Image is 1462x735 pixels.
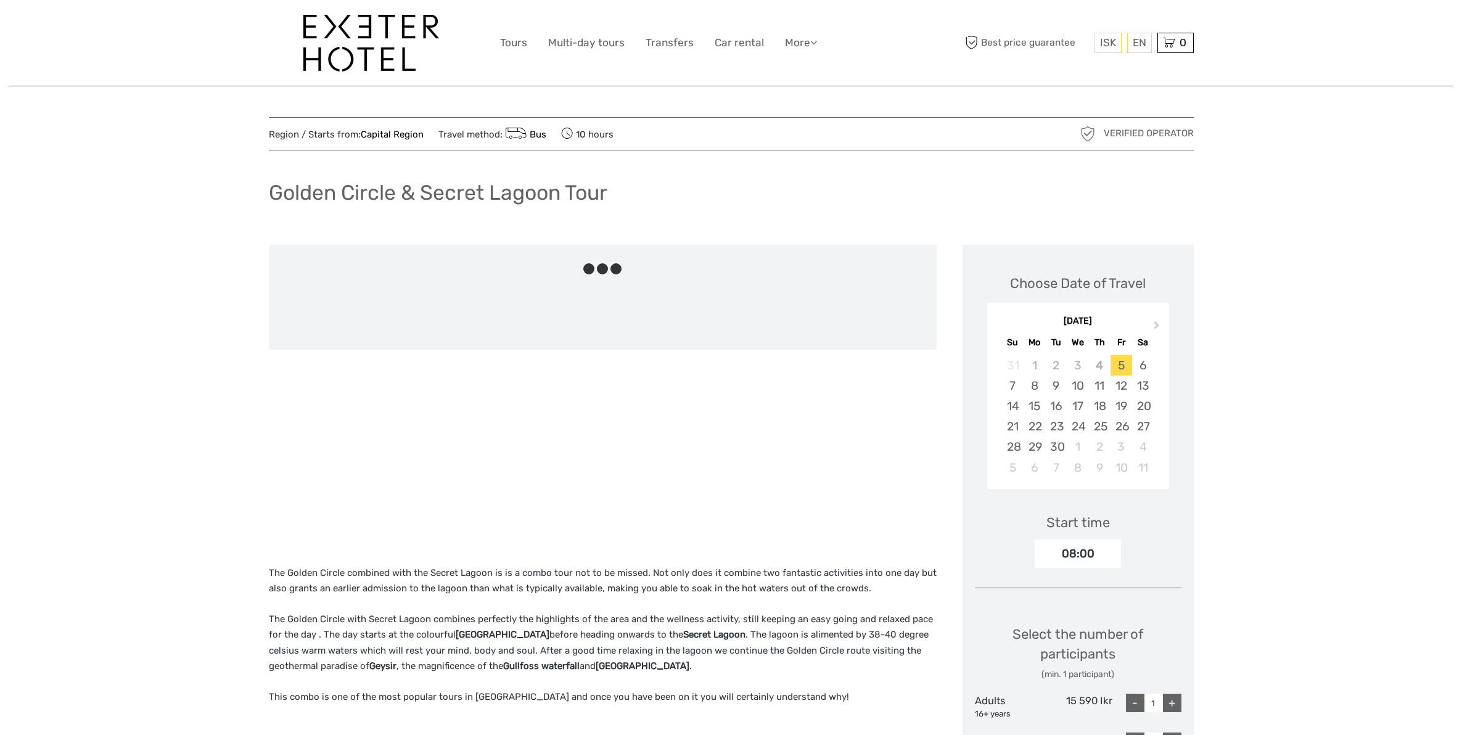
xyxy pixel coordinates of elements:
strong: [GEOGRAPHIC_DATA] [596,660,689,671]
div: Choose Sunday, September 21st, 2025 [1002,416,1024,437]
a: Capital Region [361,129,424,140]
div: Choose Friday, October 10th, 2025 [1111,458,1132,478]
span: ISK [1100,36,1116,49]
div: 08:00 [1035,540,1121,568]
div: Choose Friday, September 26th, 2025 [1111,416,1132,437]
div: Tu [1045,334,1067,351]
div: Choose Tuesday, September 9th, 2025 [1045,376,1067,396]
div: Choose Wednesday, September 17th, 2025 [1067,396,1088,416]
div: Choose Sunday, September 7th, 2025 [1002,376,1024,396]
a: Bus [503,129,547,140]
div: (min. 1 participant) [975,668,1181,681]
div: Choose Saturday, October 11th, 2025 [1132,458,1154,478]
div: Adults [975,694,1044,720]
div: Mo [1024,334,1045,351]
div: Choose Friday, September 5th, 2025 [1111,355,1132,376]
button: Next Month [1148,318,1168,338]
div: Fr [1111,334,1132,351]
div: Choose Wednesday, September 10th, 2025 [1067,376,1088,396]
img: 1336-96d47ae6-54fc-4907-bf00-0fbf285a6419_logo_big.jpg [303,15,439,72]
div: Choose Saturday, October 4th, 2025 [1132,437,1154,457]
div: Choose Tuesday, September 23rd, 2025 [1045,416,1067,437]
div: 16+ years [975,708,1044,720]
span: Best price guarantee [963,33,1091,53]
div: [DATE] [987,315,1169,328]
div: Choose Thursday, October 9th, 2025 [1089,458,1111,478]
div: Choose Tuesday, September 16th, 2025 [1045,396,1067,416]
a: Transfers [646,34,694,52]
div: Choose Friday, September 12th, 2025 [1111,376,1132,396]
div: Choose Tuesday, September 30th, 2025 [1045,437,1067,457]
span: Region / Starts from: [269,128,424,141]
span: 10 hours [561,125,614,142]
div: Choose Saturday, September 13th, 2025 [1132,376,1154,396]
div: Choose Thursday, September 18th, 2025 [1089,396,1111,416]
div: Choose Saturday, September 6th, 2025 [1132,355,1154,376]
strong: [GEOGRAPHIC_DATA] [456,629,549,640]
div: Choose Tuesday, October 7th, 2025 [1045,458,1067,478]
div: Th [1089,334,1111,351]
p: The Golden Circle with Secret Lagoon combines perfectly the highlights of the area and the wellne... [269,612,937,675]
p: The Golden Circle combined with the Secret Lagoon is is a combo tour not to be missed. Not only d... [269,565,937,597]
div: Not available Wednesday, September 3rd, 2025 [1067,355,1088,376]
div: Choose Friday, September 19th, 2025 [1111,396,1132,416]
h1: Golden Circle & Secret Lagoon Tour [269,180,607,205]
div: Choose Monday, September 8th, 2025 [1024,376,1045,396]
div: Not available Tuesday, September 2nd, 2025 [1045,355,1067,376]
div: month 2025-09 [991,355,1165,478]
strong: Secret Lagoon [683,629,745,640]
div: Choose Sunday, September 28th, 2025 [1002,437,1024,457]
div: - [1126,694,1144,712]
div: Choose Thursday, October 2nd, 2025 [1089,437,1111,457]
div: Start time [1046,513,1110,532]
div: 15 590 Ikr [1043,694,1112,720]
div: + [1163,694,1181,712]
div: Choose Saturday, September 27th, 2025 [1132,416,1154,437]
div: Select the number of participants [975,625,1181,681]
a: Car rental [715,34,764,52]
a: Multi-day tours [548,34,625,52]
img: verified_operator_grey_128.png [1078,124,1098,144]
span: Verified Operator [1104,127,1194,140]
div: Choose Sunday, September 14th, 2025 [1002,396,1024,416]
div: Sa [1132,334,1154,351]
p: This combo is one of the most popular tours in [GEOGRAPHIC_DATA] and once you have been on it you... [269,689,937,705]
span: Travel method: [438,125,547,142]
a: More [785,34,817,52]
div: Choose Monday, September 15th, 2025 [1024,396,1045,416]
span: 0 [1178,36,1188,49]
a: Tours [500,34,527,52]
div: Choose Wednesday, September 24th, 2025 [1067,416,1088,437]
div: Choose Wednesday, October 8th, 2025 [1067,458,1088,478]
div: Choose Date of Travel [1010,274,1146,293]
div: Choose Sunday, October 5th, 2025 [1002,458,1024,478]
div: Choose Friday, October 3rd, 2025 [1111,437,1132,457]
strong: Geysir [369,660,396,671]
div: Choose Saturday, September 20th, 2025 [1132,396,1154,416]
div: Not available Thursday, September 4th, 2025 [1089,355,1111,376]
strong: Gullfoss waterfall [503,660,580,671]
div: Su [1002,334,1024,351]
div: Not available Sunday, August 31st, 2025 [1002,355,1024,376]
div: EN [1127,33,1152,53]
div: Not available Monday, September 1st, 2025 [1024,355,1045,376]
div: Choose Thursday, September 25th, 2025 [1089,416,1111,437]
div: Choose Monday, September 29th, 2025 [1024,437,1045,457]
div: Choose Wednesday, October 1st, 2025 [1067,437,1088,457]
div: Choose Monday, October 6th, 2025 [1024,458,1045,478]
div: We [1067,334,1088,351]
div: Choose Monday, September 22nd, 2025 [1024,416,1045,437]
div: Choose Thursday, September 11th, 2025 [1089,376,1111,396]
